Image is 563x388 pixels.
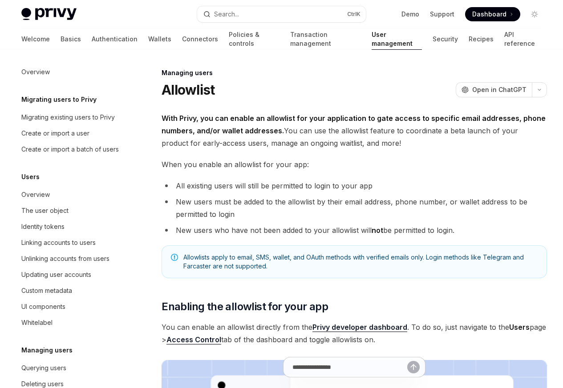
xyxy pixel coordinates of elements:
[14,235,128,251] a: Linking accounts to users
[14,315,128,331] a: Whitelabel
[14,360,128,376] a: Querying users
[162,321,547,346] span: You can enable an allowlist directly from the . To do so, just navigate to the page > tab of the ...
[407,361,420,373] button: Send message
[182,28,218,50] a: Connectors
[469,28,494,50] a: Recipes
[21,67,50,77] div: Overview
[197,6,366,22] button: Open search
[14,64,128,80] a: Overview
[148,28,171,50] a: Wallets
[430,10,454,19] a: Support
[21,269,91,280] div: Updating user accounts
[21,237,96,248] div: Linking accounts to users
[21,128,89,139] div: Create or import a user
[183,253,538,271] span: Allowlists apply to email, SMS, wallet, and OAuth methods with verified emails only. Login method...
[21,363,66,373] div: Querying users
[372,28,422,50] a: User management
[504,28,542,50] a: API reference
[162,82,215,98] h1: Allowlist
[166,335,221,344] a: Access Control
[21,144,119,155] div: Create or import a batch of users
[14,299,128,315] a: UI components
[14,187,128,203] a: Overview
[290,28,360,50] a: Transaction management
[21,8,77,20] img: light logo
[14,203,128,219] a: The user object
[162,68,547,77] div: Managing users
[21,317,53,328] div: Whitelabel
[21,301,65,312] div: UI components
[401,10,419,19] a: Demo
[21,345,73,356] h5: Managing users
[162,114,546,135] strong: With Privy, you can enable an allowlist for your application to gate access to specific email add...
[162,224,547,236] li: New users who have not been added to your allowlist will be permitted to login.
[21,253,109,264] div: Unlinking accounts from users
[509,323,530,332] strong: Users
[21,112,115,123] div: Migrating existing users to Privy
[347,11,360,18] span: Ctrl K
[162,180,547,192] li: All existing users will still be permitted to login to your app
[21,205,69,216] div: The user object
[14,219,128,235] a: Identity tokens
[14,125,128,141] a: Create or import a user
[456,82,532,97] button: Open in ChatGPT
[527,7,542,21] button: Toggle dark mode
[21,28,50,50] a: Welcome
[21,285,72,296] div: Custom metadata
[21,172,40,182] h5: Users
[14,251,128,267] a: Unlinking accounts from users
[14,109,128,125] a: Migrating existing users to Privy
[162,112,547,149] span: You can use the allowlist feature to coordinate a beta launch of your product for early-access us...
[171,254,178,261] svg: Note
[21,94,97,105] h5: Migrating users to Privy
[21,189,50,200] div: Overview
[472,85,527,94] span: Open in ChatGPT
[14,267,128,283] a: Updating user accounts
[312,323,407,332] a: Privy developer dashboard
[14,141,128,157] a: Create or import a batch of users
[292,357,407,377] input: Ask a question...
[214,9,239,20] div: Search...
[162,300,328,314] span: Enabling the allowlist for your app
[472,10,506,19] span: Dashboard
[14,283,128,299] a: Custom metadata
[162,196,547,220] li: New users must be added to the allowlist by their email address, phone number, or wallet address ...
[372,226,383,235] strong: not
[433,28,458,50] a: Security
[162,158,547,171] span: When you enable an allowlist for your app:
[229,28,279,50] a: Policies & controls
[61,28,81,50] a: Basics
[92,28,138,50] a: Authentication
[21,221,65,232] div: Identity tokens
[465,7,520,21] a: Dashboard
